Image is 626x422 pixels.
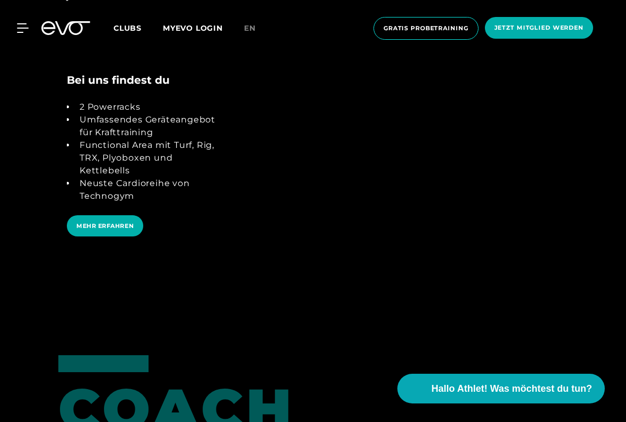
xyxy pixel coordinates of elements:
[114,23,163,33] a: Clubs
[244,22,268,34] a: en
[244,23,256,33] span: en
[482,17,596,40] a: Jetzt Mitglied werden
[163,23,223,33] a: MYEVO LOGIN
[384,24,468,33] span: Gratis Probetraining
[67,72,170,88] h4: Bei uns findest du
[114,23,142,33] span: Clubs
[370,17,482,40] a: Gratis Probetraining
[494,23,584,32] span: Jetzt Mitglied werden
[75,101,225,113] li: 2 Powerracks
[431,382,592,396] span: Hallo Athlet! Was möchtest du tun?
[67,215,147,256] a: MEHR ERFAHREN
[75,139,225,177] li: Functional Area mit Turf, Rig, TRX, Plyoboxen und Kettlebells
[75,177,225,203] li: Neuste Cardioreihe von Technogym
[397,374,605,403] button: Hallo Athlet! Was möchtest du tun?
[76,222,134,231] span: MEHR ERFAHREN
[75,113,225,139] li: Umfassendes Geräteangebot für Krafttraining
